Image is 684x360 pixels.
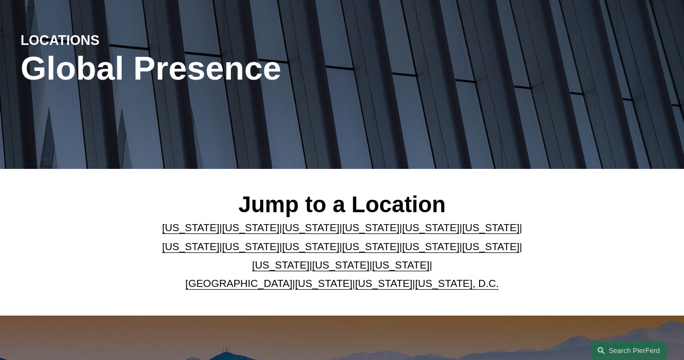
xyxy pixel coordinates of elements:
a: [US_STATE] [462,241,519,252]
a: [US_STATE] [222,241,280,252]
a: [US_STATE] [282,222,340,233]
a: [US_STATE] [162,222,220,233]
a: [US_STATE] [462,222,519,233]
a: [US_STATE] [252,259,309,271]
a: [US_STATE] [282,241,340,252]
p: | | | | | | | | | | | | | | | | | | [155,219,530,293]
a: [US_STATE] [355,278,413,289]
a: [US_STATE], D.C. [415,278,499,289]
a: [US_STATE] [402,241,459,252]
a: [US_STATE] [342,241,400,252]
a: [US_STATE] [312,259,369,271]
a: [GEOGRAPHIC_DATA] [185,278,293,289]
a: [US_STATE] [295,278,353,289]
a: [US_STATE] [372,259,429,271]
h1: Global Presence [21,49,449,87]
a: [US_STATE] [222,222,280,233]
a: [US_STATE] [402,222,459,233]
h2: Jump to a Location [155,191,530,219]
h4: LOCATIONS [21,32,181,49]
a: [US_STATE] [162,241,220,252]
a: [US_STATE] [342,222,400,233]
a: Search this site [591,341,667,360]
